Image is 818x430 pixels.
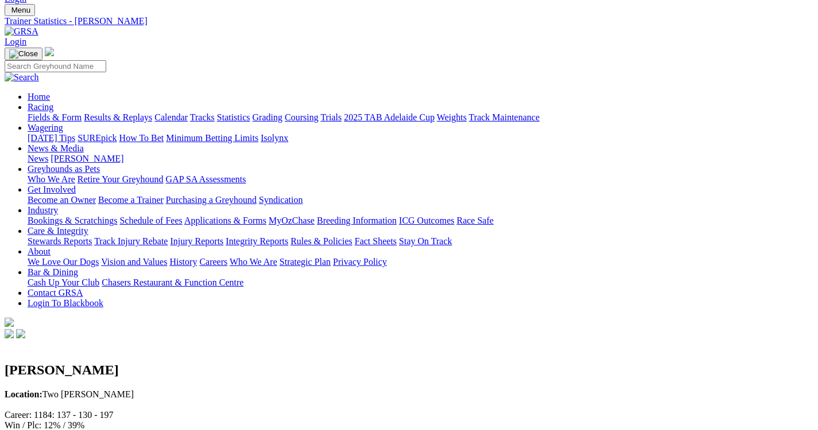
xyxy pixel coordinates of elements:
a: Who We Are [230,257,277,267]
img: Search [5,72,39,83]
div: Industry [28,216,813,226]
div: Greyhounds as Pets [28,174,813,185]
a: Careers [199,257,227,267]
a: Applications & Forms [184,216,266,225]
span: Two [PERSON_NAME] [5,389,134,399]
b: Location: [5,389,42,399]
a: Fact Sheets [355,236,397,246]
a: Isolynx [261,133,288,143]
a: [DATE] Tips [28,133,75,143]
a: Rules & Policies [290,236,352,246]
a: GAP SA Assessments [166,174,246,184]
div: About [28,257,813,267]
a: 2025 TAB Adelaide Cup [344,112,435,122]
a: Industry [28,205,58,215]
a: How To Bet [119,133,164,143]
a: SUREpick [77,133,117,143]
a: Login [5,37,26,46]
button: Toggle navigation [5,4,35,16]
span: Career: [5,410,32,420]
a: ICG Outcomes [399,216,454,225]
a: Strategic Plan [280,257,331,267]
a: Statistics [217,112,250,122]
a: [PERSON_NAME] [51,154,123,163]
a: Purchasing a Greyhound [166,195,257,205]
text: 12% / 39% [44,420,84,430]
a: History [169,257,197,267]
a: Results & Replays [84,112,152,122]
div: News & Media [28,154,813,164]
div: Get Involved [28,195,813,205]
a: Race Safe [456,216,493,225]
a: Greyhounds as Pets [28,164,100,174]
a: Track Injury Rebate [94,236,168,246]
h2: [PERSON_NAME] [5,362,813,378]
div: Bar & Dining [28,277,813,288]
a: Who We Are [28,174,75,184]
a: Become an Owner [28,195,96,205]
a: Bar & Dining [28,267,78,277]
img: Close [9,49,38,58]
a: Schedule of Fees [119,216,182,225]
a: We Love Our Dogs [28,257,99,267]
img: facebook.svg [5,329,14,338]
a: Chasers Restaurant & Function Centre [102,277,243,287]
div: Care & Integrity [28,236,813,247]
a: Care & Integrity [28,226,88,236]
a: Stay On Track [399,236,452,246]
a: Wagering [28,123,63,132]
button: Toggle navigation [5,48,42,60]
a: Syndication [259,195,303,205]
a: About [28,247,51,256]
a: News [28,154,48,163]
a: Tracks [190,112,215,122]
a: Trials [320,112,342,122]
a: Calendar [154,112,188,122]
a: Contact GRSA [28,288,83,298]
a: Fields & Form [28,112,82,122]
span: Win / Plc: [5,420,41,430]
a: Injury Reports [170,236,223,246]
a: Trainer Statistics - [PERSON_NAME] [5,16,813,26]
a: News & Media [28,143,84,153]
a: Integrity Reports [226,236,288,246]
text: 1184: 137 - 130 - 197 [34,410,114,420]
div: Racing [28,112,813,123]
div: Wagering [28,133,813,143]
img: logo-grsa-white.png [45,47,54,56]
a: Privacy Policy [333,257,387,267]
a: Retire Your Greyhound [77,174,164,184]
a: Become a Trainer [98,195,164,205]
a: Breeding Information [317,216,397,225]
a: Weights [437,112,467,122]
img: logo-grsa-white.png [5,318,14,327]
a: Coursing [285,112,319,122]
img: GRSA [5,26,38,37]
a: Grading [253,112,282,122]
a: Track Maintenance [469,112,540,122]
a: Racing [28,102,53,112]
input: Search [5,60,106,72]
a: Minimum Betting Limits [166,133,258,143]
a: Get Involved [28,185,76,194]
a: Bookings & Scratchings [28,216,117,225]
a: Stewards Reports [28,236,92,246]
img: twitter.svg [16,329,25,338]
a: MyOzChase [269,216,315,225]
span: Menu [11,6,30,14]
a: Cash Up Your Club [28,277,99,287]
a: Home [28,92,50,101]
a: Login To Blackbook [28,298,103,308]
a: Vision and Values [101,257,167,267]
